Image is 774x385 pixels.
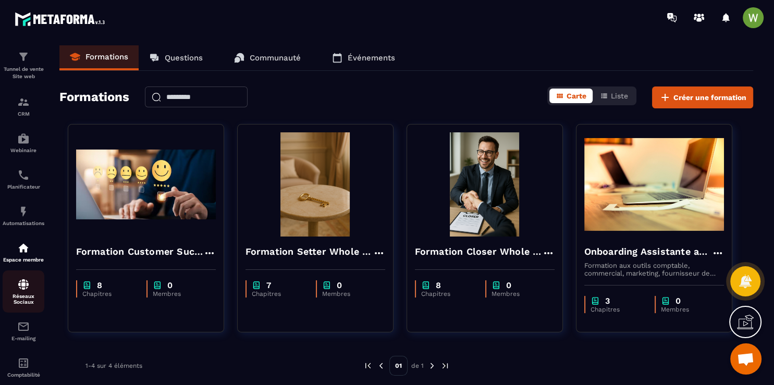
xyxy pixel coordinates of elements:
[675,296,681,306] p: 0
[76,132,216,237] img: formation-background
[506,280,511,290] p: 0
[165,53,203,63] p: Questions
[584,244,711,259] h4: Onboarding Assistante administrative et commerciale
[730,343,761,375] div: Open chat
[322,280,331,290] img: chapter
[59,86,129,108] h2: Formations
[224,45,311,70] a: Communauté
[3,257,44,263] p: Espace membre
[15,9,108,29] img: logo
[3,88,44,125] a: formationformationCRM
[17,51,30,63] img: formation
[348,53,395,63] p: Événements
[17,357,30,369] img: accountant
[17,96,30,108] img: formation
[322,290,375,297] p: Membres
[576,124,745,345] a: formation-backgroundOnboarding Assistante administrative et commercialeFormation aux outils compt...
[322,45,406,70] a: Événements
[59,45,139,70] a: Formations
[492,290,544,297] p: Membres
[337,280,342,290] p: 0
[17,278,30,291] img: social-network
[436,280,441,290] p: 8
[97,280,102,290] p: 8
[76,244,203,259] h4: Formation Customer Success Manager Whole Pear
[245,244,373,259] h4: Formation Setter Whole Pear
[17,205,30,218] img: automations
[17,320,30,333] img: email
[266,280,271,290] p: 7
[3,184,44,190] p: Planificateur
[594,89,634,103] button: Liste
[427,361,437,370] img: next
[85,362,142,369] p: 1-4 sur 4 éléments
[3,336,44,341] p: E-mailing
[82,290,136,297] p: Chapitres
[549,89,593,103] button: Carte
[3,270,44,313] a: social-networksocial-networkRéseaux Sociaux
[3,125,44,161] a: automationsautomationsWebinaire
[252,280,261,290] img: chapter
[17,169,30,181] img: scheduler
[3,161,44,197] a: schedulerschedulerPlanificateur
[3,372,44,378] p: Comptabilité
[237,124,407,345] a: formation-backgroundFormation Setter Whole Pearchapter7Chapitreschapter0Membres
[3,111,44,117] p: CRM
[82,280,92,290] img: chapter
[153,280,162,290] img: chapter
[440,361,450,370] img: next
[3,234,44,270] a: automationsautomationsEspace membre
[407,124,576,345] a: formation-backgroundFormation Closer Whole Pearchapter8Chapitreschapter0Membres
[3,66,44,80] p: Tunnel de vente Site web
[605,296,610,306] p: 3
[591,306,644,313] p: Chapitres
[584,262,724,277] p: Formation aux outils comptable, commercial, marketing, fournisseur de production patrimoniaux
[252,290,305,297] p: Chapitres
[492,280,501,290] img: chapter
[250,53,301,63] p: Communauté
[611,92,628,100] span: Liste
[17,132,30,145] img: automations
[584,132,724,237] img: formation-background
[567,92,586,100] span: Carte
[421,290,475,297] p: Chapitres
[376,361,386,370] img: prev
[3,43,44,88] a: formationformationTunnel de vente Site web
[421,280,431,290] img: chapter
[661,296,670,306] img: chapter
[363,361,373,370] img: prev
[3,220,44,226] p: Automatisations
[591,296,600,306] img: chapter
[68,124,237,345] a: formation-backgroundFormation Customer Success Manager Whole Pearchapter8Chapitreschapter0Membres
[139,45,213,70] a: Questions
[3,293,44,305] p: Réseaux Sociaux
[411,362,424,370] p: de 1
[3,147,44,153] p: Webinaire
[415,132,555,237] img: formation-background
[17,242,30,254] img: automations
[3,197,44,234] a: automationsautomationsAutomatisations
[415,244,542,259] h4: Formation Closer Whole Pear
[3,313,44,349] a: emailemailE-mailing
[245,132,385,237] img: formation-background
[673,92,746,103] span: Créer une formation
[661,306,714,313] p: Membres
[85,52,128,61] p: Formations
[389,356,408,376] p: 01
[167,280,173,290] p: 0
[153,290,205,297] p: Membres
[652,86,753,108] button: Créer une formation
